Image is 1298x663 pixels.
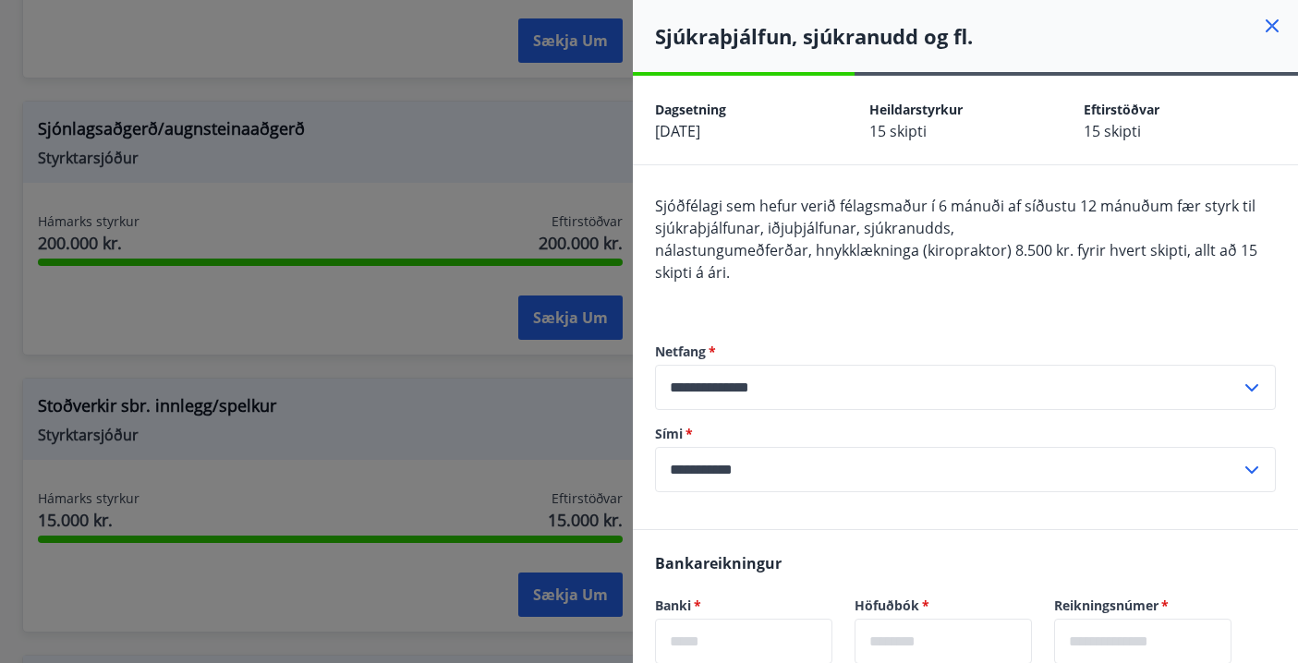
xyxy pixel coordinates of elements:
span: Eftirstöðvar [1084,101,1159,118]
span: nálastungumeðferðar, hnykklækninga (kiropraktor) 8.500 kr. fyrir hvert skipti, allt að 15 skipti ... [655,240,1257,283]
span: Bankareikningur [655,553,782,573]
span: 15 skipti [1084,121,1141,141]
label: Netfang [655,343,1276,361]
span: 15 skipti [869,121,927,141]
label: Höfuðbók [855,597,1032,615]
span: [DATE] [655,121,700,141]
label: Reikningsnúmer [1054,597,1231,615]
span: Dagsetning [655,101,726,118]
h4: Sjúkraþjálfun, sjúkranudd og fl. [655,22,1298,50]
span: Sjóðfélagi sem hefur verið félagsmaður í 6 mánuði af síðustu 12 mánuðum fær styrk til sjúkraþjálf... [655,196,1256,238]
span: Heildarstyrkur [869,101,963,118]
label: Banki [655,597,832,615]
label: Sími [655,425,1276,443]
